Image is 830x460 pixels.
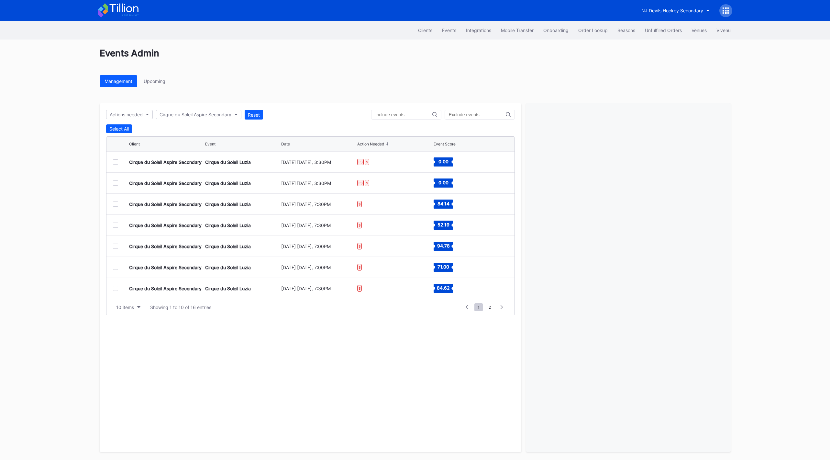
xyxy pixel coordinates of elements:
text: 52.19 [437,222,449,227]
text: 84.14 [437,201,449,206]
div: Cirque du Soleil Aspire Secondary [129,223,202,228]
div: 10 items [116,305,134,310]
div: Order Lookup [578,28,608,33]
text: 0.00 [438,180,448,185]
div: Clients [418,28,432,33]
text: 84.62 [437,285,450,291]
div: Cirque du Soleil Luzia [205,286,251,291]
div: [DATE] [DATE], 7:00PM [281,265,356,270]
div: $ [365,159,369,165]
div: NJ Devils Hockey Secondary [641,8,703,13]
button: Order Lookup [573,24,613,36]
button: 10 items [113,303,144,312]
div: $ [365,180,369,186]
div: Select All [109,126,129,132]
input: Exclude events [449,112,506,117]
div: Events [442,28,456,33]
div: Cirque du Soleil Aspire Secondary [129,286,202,291]
div: Cirque du Soleil Luzia [205,244,251,249]
div: [DATE] [DATE], 3:30PM [281,159,356,165]
div: Showing 1 to 10 of 16 entries [150,305,211,310]
div: Event Score [434,142,456,146]
div: Seasons [617,28,635,33]
div: Reset [248,112,260,118]
div: Vivenu [716,28,731,33]
text: 71.00 [437,264,449,270]
div: Cirque du Soleil Aspire Secondary [129,265,202,270]
div: Cirque du Soleil Aspire Secondary [129,159,202,165]
div: Cirque du Soleil Aspire Secondary [129,201,202,207]
div: $ [357,285,362,292]
text: 94.78 [437,243,449,248]
div: Event [205,142,216,146]
button: Seasons [613,24,640,36]
button: Upcoming [139,75,170,87]
button: Onboarding [538,24,573,36]
div: [DATE] [DATE], 7:30PM [281,223,356,228]
div: Date [281,142,290,146]
div: Events Admin [100,48,731,67]
div: Cirque du Soleil Luzia [205,265,251,270]
div: Venues [692,28,707,33]
div: Cirque du Soleil Luzia [205,180,251,186]
button: Events [437,24,461,36]
div: Cirque du Soleil Luzia [205,159,251,165]
div: Client [129,142,140,146]
input: Include events [375,112,432,117]
div: Cirque du Soleil Aspire Secondary [129,180,202,186]
button: Vivenu [712,24,736,36]
div: Cirque du Soleil Aspire Secondary [129,244,202,249]
button: Select All [106,124,132,133]
div: [DATE] [DATE], 7:00PM [281,244,356,249]
button: Unfulfilled Orders [640,24,687,36]
div: $ [357,243,362,249]
div: Upcoming [144,78,165,84]
div: Onboarding [543,28,569,33]
button: Integrations [461,24,496,36]
button: NJ Devils Hockey Secondary [636,5,714,17]
button: Cirque du Soleil Aspire Secondary [156,110,241,119]
div: $ [357,222,362,228]
div: Management [105,78,132,84]
div: ES [357,159,364,165]
button: Clients [413,24,437,36]
div: $ [357,264,362,270]
div: Unfulfilled Orders [645,28,682,33]
button: Mobile Transfer [496,24,538,36]
div: Cirque du Soleil Luzia [205,223,251,228]
div: Cirque du Soleil Luzia [205,201,251,207]
div: $ [357,201,362,207]
div: Action Needed [357,142,384,146]
text: 0.00 [438,159,448,164]
div: Actions needed [110,112,143,117]
div: [DATE] [DATE], 7:30PM [281,286,356,291]
div: Mobile Transfer [501,28,534,33]
button: Reset [245,110,263,120]
span: 2 [485,303,494,311]
div: ES [357,180,364,186]
button: Management [100,75,137,87]
div: [DATE] [DATE], 7:30PM [281,201,356,207]
button: Actions needed [106,110,153,119]
button: Venues [687,24,712,36]
span: 1 [474,303,483,311]
div: [DATE] [DATE], 3:30PM [281,180,356,186]
div: Integrations [466,28,491,33]
div: Cirque du Soleil Aspire Secondary [160,112,231,117]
